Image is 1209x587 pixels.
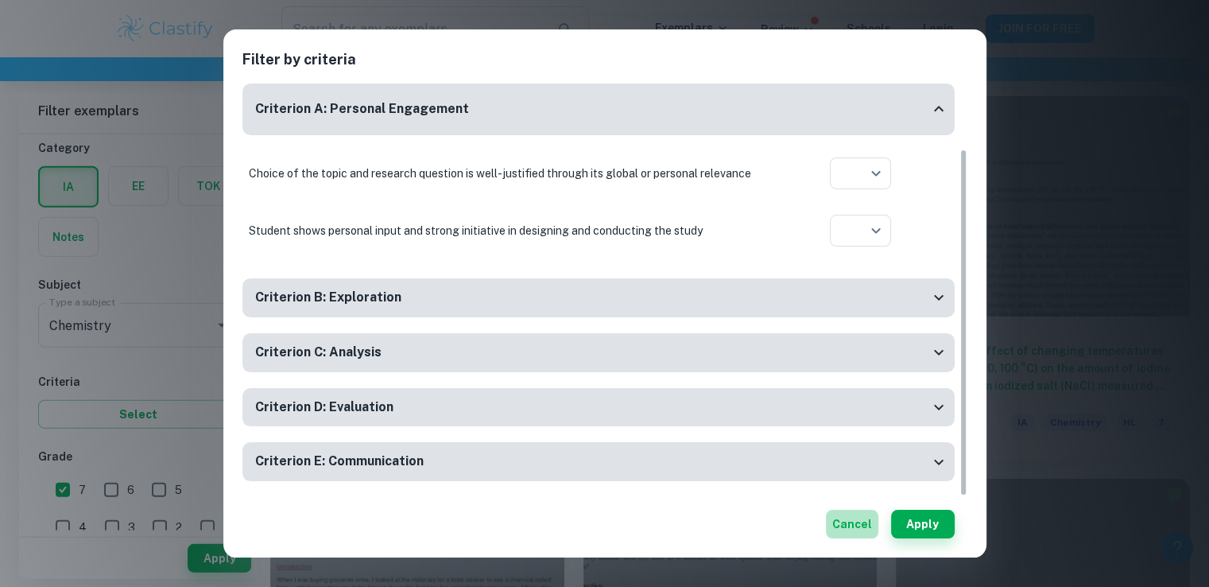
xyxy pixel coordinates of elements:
h6: Criterion A: Personal Engagement [255,99,469,119]
div: Criterion A: Personal Engagement [242,84,955,135]
h6: Criterion B: Exploration [255,288,401,308]
h6: Criterion E: Communication [255,452,424,472]
div: Criterion B: Exploration [242,278,955,317]
h2: Filter by criteria [242,49,967,84]
p: Student shows personal input and strong initiative in designing and conducting the study [249,222,773,239]
h6: Criterion D: Evaluation [255,398,393,418]
button: Apply [891,510,955,538]
div: Criterion D: Evaluation [242,388,955,427]
div: Criterion C: Analysis [242,333,955,372]
button: Cancel [826,510,878,538]
p: Choice of the topic and research question is well-justified through its global or personal relevance [249,165,773,182]
h6: Criterion C: Analysis [255,343,382,363]
div: Criterion E: Communication [242,442,955,481]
